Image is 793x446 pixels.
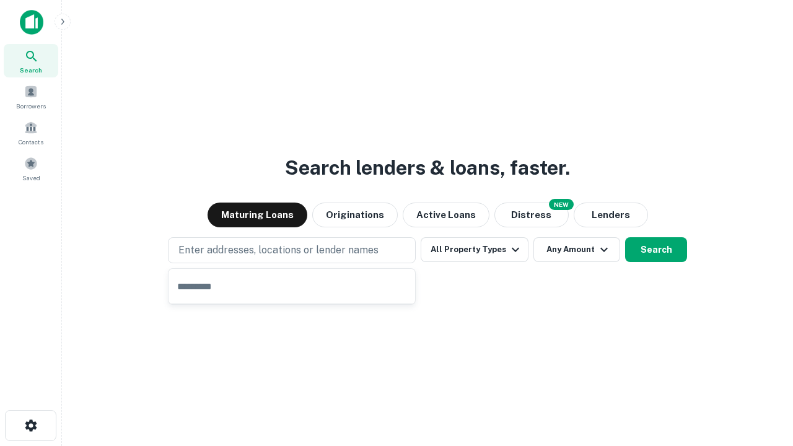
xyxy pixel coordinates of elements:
span: Search [20,65,42,75]
iframe: Chat Widget [731,347,793,406]
a: Search [4,44,58,77]
div: NEW [549,199,574,210]
span: Contacts [19,137,43,147]
p: Enter addresses, locations or lender names [178,243,379,258]
button: Lenders [574,203,648,227]
a: Contacts [4,116,58,149]
img: capitalize-icon.png [20,10,43,35]
button: Any Amount [533,237,620,262]
button: Maturing Loans [208,203,307,227]
button: All Property Types [421,237,528,262]
h3: Search lenders & loans, faster. [285,153,570,183]
a: Saved [4,152,58,185]
button: Enter addresses, locations or lender names [168,237,416,263]
span: Saved [22,173,40,183]
button: Search [625,237,687,262]
button: Active Loans [403,203,489,227]
button: Originations [312,203,398,227]
span: Borrowers [16,101,46,111]
a: Borrowers [4,80,58,113]
button: Search distressed loans with lien and other non-mortgage details. [494,203,569,227]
